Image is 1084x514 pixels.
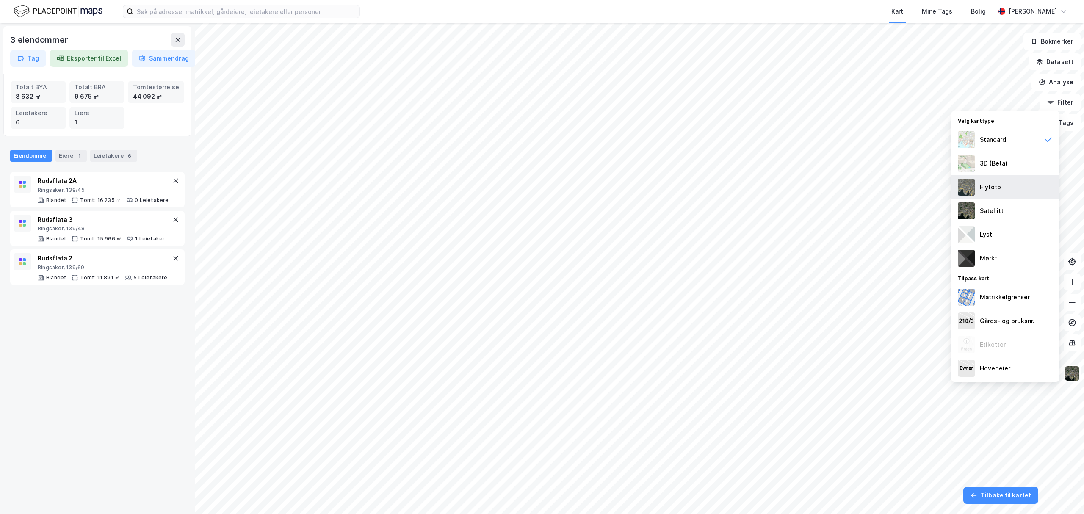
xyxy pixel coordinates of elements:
[10,150,52,162] div: Eiendommer
[133,5,359,18] input: Søk på adresse, matrikkel, gårdeiere, leietakere eller personer
[951,270,1059,285] div: Tilpass kart
[135,197,169,204] div: 0 Leietakere
[922,6,952,17] div: Mine Tags
[75,152,83,160] div: 1
[1041,114,1081,131] button: Tags
[958,312,975,329] img: cadastreKeys.547ab17ec502f5a4ef2b.jpeg
[135,235,165,242] div: 1 Leietaker
[1023,33,1081,50] button: Bokmerker
[10,50,46,67] button: Tag
[46,197,66,204] div: Blandet
[958,250,975,267] img: nCdM7BzjoCAAAAAElFTkSuQmCC
[1029,53,1081,70] button: Datasett
[38,215,165,225] div: Rudsflata 3
[38,225,165,232] div: Ringsaker, 139/48
[75,92,120,101] div: 9 675 ㎡
[133,83,179,92] div: Tomtestørrelse
[16,118,61,127] div: 6
[980,135,1006,145] div: Standard
[958,179,975,196] img: Z
[125,152,134,160] div: 6
[1042,473,1084,514] div: Kontrollprogram for chat
[38,176,169,186] div: Rudsflata 2A
[980,253,997,263] div: Mørkt
[80,197,121,204] div: Tomt: 16 235 ㎡
[1009,6,1057,17] div: [PERSON_NAME]
[963,487,1038,504] button: Tilbake til kartet
[980,182,1001,192] div: Flyfoto
[958,360,975,377] img: majorOwner.b5e170eddb5c04bfeeff.jpeg
[90,150,137,162] div: Leietakere
[50,50,128,67] button: Eksporter til Excel
[16,108,61,118] div: Leietakere
[958,155,975,172] img: Z
[1031,74,1081,91] button: Analyse
[55,150,87,162] div: Eiere
[1064,365,1080,381] img: 9k=
[1042,473,1084,514] iframe: Chat Widget
[958,336,975,353] img: Z
[46,274,66,281] div: Blandet
[980,206,1004,216] div: Satellitt
[980,316,1034,326] div: Gårds- og bruksnr.
[46,235,66,242] div: Blandet
[75,118,120,127] div: 1
[980,292,1030,302] div: Matrikkelgrenser
[16,83,61,92] div: Totalt BYA
[14,4,102,19] img: logo.f888ab2527a4732fd821a326f86c7f29.svg
[75,108,120,118] div: Eiere
[80,235,122,242] div: Tomt: 15 966 ㎡
[980,340,1006,350] div: Etiketter
[958,131,975,148] img: Z
[38,187,169,193] div: Ringsaker, 139/45
[80,274,120,281] div: Tomt: 11 891 ㎡
[1040,94,1081,111] button: Filter
[38,253,168,263] div: Rudsflata 2
[951,113,1059,128] div: Velg karttype
[958,202,975,219] img: 9k=
[75,83,120,92] div: Totalt BRA
[980,229,992,240] div: Lyst
[971,6,986,17] div: Bolig
[891,6,903,17] div: Kart
[958,226,975,243] img: luj3wr1y2y3+OchiMxRmMxRlscgabnMEmZ7DJGWxyBpucwSZnsMkZbHIGm5zBJmewyRlscgabnMEmZ7DJGWxyBpucwSZnsMkZ...
[980,158,1007,169] div: 3D (Beta)
[16,92,61,101] div: 8 632 ㎡
[958,289,975,306] img: cadastreBorders.cfe08de4b5ddd52a10de.jpeg
[10,33,70,47] div: 3 eiendommer
[133,92,179,101] div: 44 092 ㎡
[132,50,196,67] button: Sammendrag
[133,274,167,281] div: 5 Leietakere
[980,363,1010,373] div: Hovedeier
[38,264,168,271] div: Ringsaker, 139/69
